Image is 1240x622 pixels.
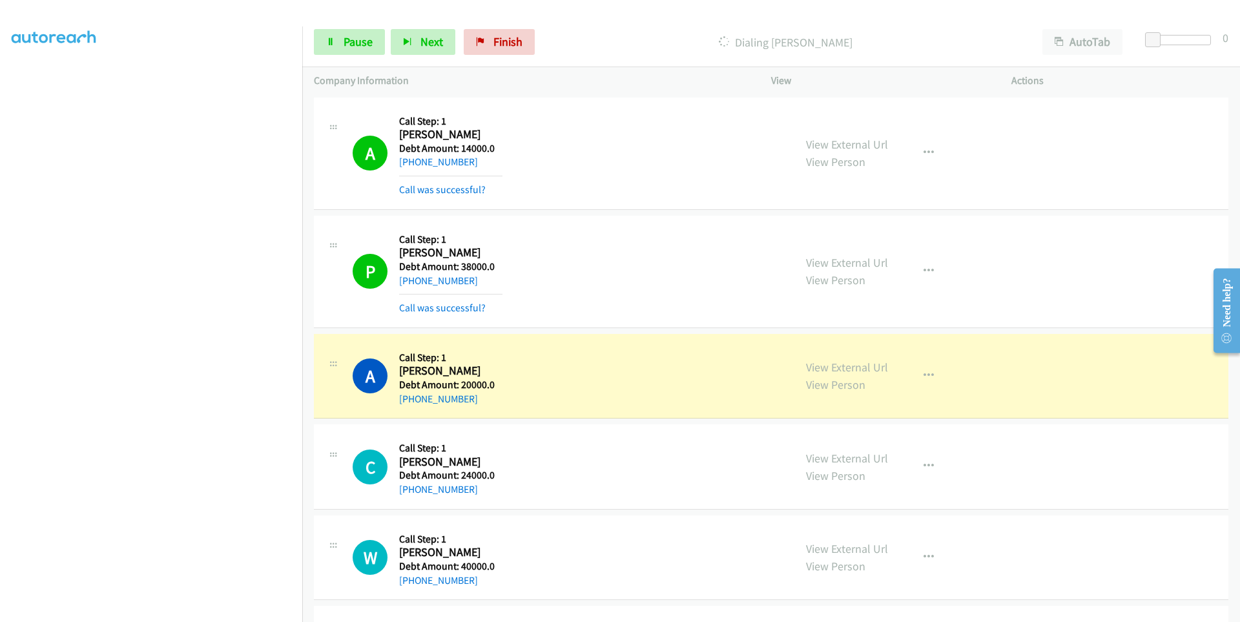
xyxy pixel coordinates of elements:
h2: [PERSON_NAME] [399,245,502,260]
h5: Debt Amount: 20000.0 [399,378,502,391]
a: View Person [806,154,865,169]
a: View Person [806,468,865,483]
h5: Call Step: 1 [399,115,502,128]
h1: A [353,136,387,171]
span: Finish [493,34,522,49]
a: [PHONE_NUMBER] [399,156,478,168]
a: [PHONE_NUMBER] [399,483,478,495]
a: View External Url [806,360,888,375]
p: View [771,73,988,88]
span: Pause [344,34,373,49]
a: View External Url [806,541,888,556]
a: [PHONE_NUMBER] [399,393,478,405]
h5: Debt Amount: 38000.0 [399,260,502,273]
a: View External Url [806,137,888,152]
h1: W [353,540,387,575]
span: Next [420,34,443,49]
iframe: Resource Center [1204,264,1240,358]
h5: Debt Amount: 24000.0 [399,469,502,482]
div: Delay between calls (in seconds) [1152,35,1211,45]
h5: Debt Amount: 14000.0 [399,142,502,155]
a: View External Url [806,255,888,270]
h2: [PERSON_NAME] [399,364,502,378]
p: Actions [1011,73,1228,88]
p: Company Information [314,73,748,88]
h2: [PERSON_NAME] [399,455,502,470]
a: View Person [806,377,865,392]
button: AutoTab [1042,29,1122,55]
p: Dialing [PERSON_NAME] [552,34,1019,51]
iframe: Dialpad [12,6,302,620]
a: Call was successful? [399,183,486,196]
a: Call was successful? [399,302,486,314]
h1: C [353,450,387,484]
h2: [PERSON_NAME] [399,545,502,560]
h1: P [353,254,387,289]
h5: Call Step: 1 [399,351,502,364]
h5: Call Step: 1 [399,233,502,246]
a: View Person [806,273,865,287]
div: 0 [1223,29,1228,47]
h5: Debt Amount: 40000.0 [399,560,502,573]
a: View External Url [806,451,888,466]
button: Next [391,29,455,55]
h5: Call Step: 1 [399,442,502,455]
a: View Person [806,559,865,574]
h5: Call Step: 1 [399,533,502,546]
h2: [PERSON_NAME] [399,127,502,142]
h1: A [353,358,387,393]
a: [PHONE_NUMBER] [399,275,478,287]
a: [PHONE_NUMBER] [399,574,478,586]
a: Pause [314,29,385,55]
a: Finish [464,29,535,55]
